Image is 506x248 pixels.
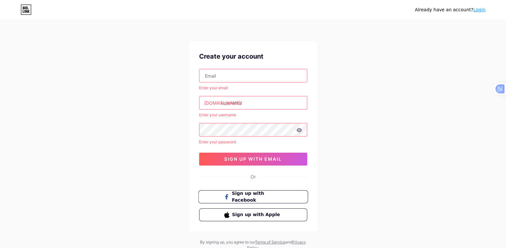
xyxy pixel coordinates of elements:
div: Enter your email [199,85,307,91]
div: Or [251,173,256,180]
input: username [199,96,307,109]
button: Sign up with Facebook [198,190,308,204]
input: Email [199,69,307,82]
button: Sign up with Apple [199,208,307,221]
div: [DOMAIN_NAME]/ [204,100,242,106]
div: Enter your username [199,112,307,118]
a: Terms of Service [255,240,285,244]
div: Already have an account? [415,6,485,13]
div: Create your account [199,52,307,61]
span: Sign up with Facebook [232,190,282,204]
span: Sign up with Apple [232,211,282,218]
a: Sign up with Facebook [199,190,307,203]
button: sign up with email [199,153,307,166]
span: sign up with email [224,156,282,162]
div: Enter your password [199,139,307,145]
a: Login [473,7,485,12]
